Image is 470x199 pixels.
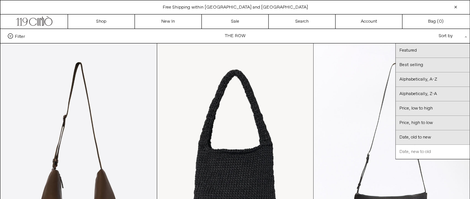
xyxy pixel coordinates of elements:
a: Search [269,14,336,29]
a: Sale [202,14,269,29]
a: Date, old to new [396,130,470,145]
a: Free Shipping within [GEOGRAPHIC_DATA] and [GEOGRAPHIC_DATA] [163,4,308,10]
a: Featured [396,43,470,58]
a: Price, high to low [396,116,470,130]
a: Price, low to high [396,101,470,116]
span: 0 [439,19,442,25]
span: ) [439,18,444,25]
a: Date, new to old [396,145,470,159]
a: Shop [68,14,135,29]
a: Alphabetically, Z-A [396,87,470,101]
a: Bag () [402,14,469,29]
a: Account [336,14,402,29]
span: Filter [15,33,25,39]
a: Alphabetically, A-Z [396,72,470,87]
div: Sort by [395,29,462,43]
a: New In [135,14,202,29]
a: Best selling [396,58,470,72]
